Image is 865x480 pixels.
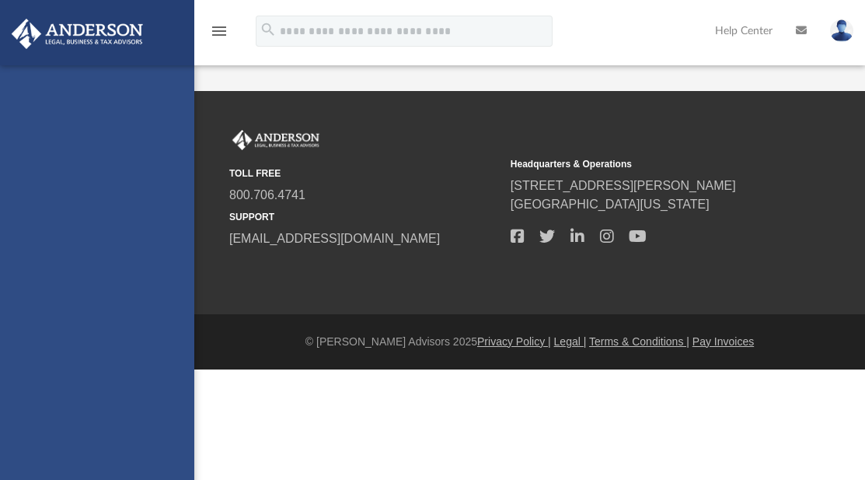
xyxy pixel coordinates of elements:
[7,19,148,49] img: Anderson Advisors Platinum Portal
[229,210,500,224] small: SUPPORT
[554,335,587,348] a: Legal |
[229,166,500,180] small: TOLL FREE
[511,157,781,171] small: Headquarters & Operations
[589,335,689,348] a: Terms & Conditions |
[511,198,710,211] a: [GEOGRAPHIC_DATA][US_STATE]
[210,30,228,40] a: menu
[477,335,551,348] a: Privacy Policy |
[692,335,754,348] a: Pay Invoices
[194,334,865,350] div: © [PERSON_NAME] Advisors 2025
[511,179,736,192] a: [STREET_ADDRESS][PERSON_NAME]
[260,21,277,38] i: search
[229,232,440,245] a: [EMAIL_ADDRESS][DOMAIN_NAME]
[210,22,228,40] i: menu
[229,130,323,150] img: Anderson Advisors Platinum Portal
[830,19,853,42] img: User Pic
[229,188,305,201] a: 800.706.4741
